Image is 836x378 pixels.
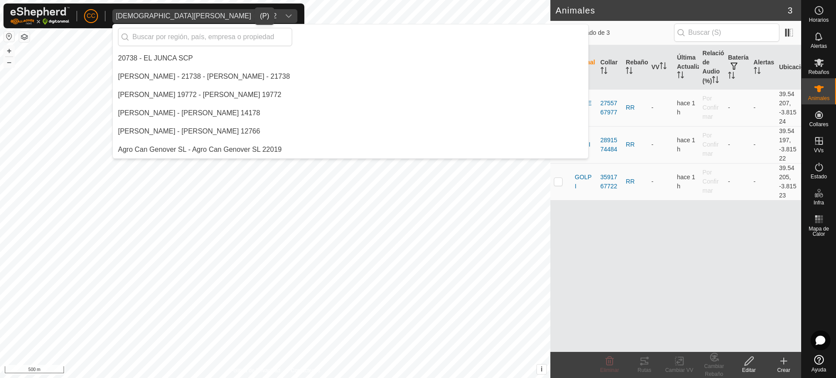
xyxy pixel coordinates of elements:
th: Ubicación [775,45,801,90]
li: Aaron Rull Dealbert - 21738 [113,68,588,85]
th: Última Actualización [674,45,699,90]
span: Jesus Vicente Iglesias Casas - 20962 [112,9,280,23]
div: RR [626,177,644,186]
td: - [725,89,750,126]
p-sorticon: Activar para ordenar [626,68,633,75]
input: Buscar (S) [674,23,779,42]
span: Por Confirmar [702,169,718,194]
app-display-virtual-paddock-transition: - [651,141,654,148]
span: Por Confirmar [702,132,718,157]
div: Cambiar VV [662,366,697,374]
button: Capas del Mapa [19,32,30,42]
div: 2891574484 [600,136,619,154]
th: Relación de Audio (%) [699,45,725,90]
span: CC [87,11,95,20]
td: - [750,163,776,200]
div: dropdown trigger [280,9,297,23]
span: GOLPI [575,173,593,191]
div: [PERSON_NAME] - [PERSON_NAME] 14178 [118,108,260,118]
td: - [725,126,750,163]
a: Ayuda [802,351,836,376]
div: Cambiar Rebaño [697,362,731,378]
th: VV [648,45,674,90]
img: Logo Gallagher [10,7,70,25]
p-sorticon: Activar para ordenar [712,77,719,84]
th: Rebaño [622,45,648,90]
div: 20738 - EL JUNCA SCP [118,53,193,64]
span: 21 ago 2025, 8:01 [677,137,695,153]
div: [PERSON_NAME] - [PERSON_NAME] 12766 [118,126,260,137]
td: - [725,163,750,200]
p-sorticon: Activar para ordenar [728,73,735,80]
div: 3591767722 [600,173,619,191]
h2: Animales [556,5,788,16]
div: 2755767977 [600,99,619,117]
td: - [750,89,776,126]
div: Editar [731,366,766,374]
th: Alertas [750,45,776,90]
span: Eliminar [600,367,619,373]
div: [PERSON_NAME] 19772 - [PERSON_NAME] 19772 [118,90,281,100]
li: Adelina Garcia Garcia 14178 [113,104,588,122]
button: i [537,365,546,374]
div: RR [626,140,644,149]
span: Mapa de Calor [804,226,834,237]
span: Rebaños [808,70,829,75]
td: - [750,126,776,163]
th: Collar [597,45,623,90]
div: Rutas [627,366,662,374]
li: EL JUNCA SCP [113,50,588,67]
span: Ayuda [812,367,826,372]
a: Contáctenos [291,367,320,375]
app-display-virtual-paddock-transition: - [651,178,654,185]
span: Collares [809,122,828,127]
button: + [4,46,14,56]
p-sorticon: Activar para ordenar [754,68,761,75]
div: [PERSON_NAME] - 21738 - [PERSON_NAME] - 21738 [118,71,290,82]
span: 21 ago 2025, 8:01 [677,100,695,116]
span: i [541,365,543,373]
span: VVs [814,148,823,153]
span: 21 ago 2025, 8:01 [677,174,695,190]
li: Agro Can Genover SL 22019 [113,141,588,158]
p-sorticon: Activar para ordenar [660,64,667,70]
div: Crear [766,366,801,374]
span: Estado [811,174,827,179]
button: – [4,57,14,67]
span: 0 seleccionado de 3 [556,28,674,37]
p-sorticon: Activar para ordenar [677,73,684,80]
div: Agro Can Genover SL - Agro Can Genover SL 22019 [118,144,282,155]
span: Horarios [809,17,829,23]
li: Adrian Abad Martin 12766 [113,123,588,140]
td: 39.54197, -3.81522 [775,126,801,163]
span: Por Confirmar [702,95,718,120]
button: Restablecer Mapa [4,31,14,42]
span: Animales [808,96,829,101]
input: Buscar por región, país, empresa o propiedad [118,28,292,46]
span: 3 [788,4,792,17]
li: Abel Lopez Crespo 19772 [113,86,588,104]
th: Batería [725,45,750,90]
a: Política de Privacidad [230,367,280,375]
span: Alertas [811,43,827,49]
div: [DEMOGRAPHIC_DATA][PERSON_NAME] - 20962 [116,13,276,20]
td: 39.54205, -3.81523 [775,163,801,200]
p-sorticon: Activar para ordenar [600,68,607,75]
td: 39.54207, -3.81524 [775,89,801,126]
app-display-virtual-paddock-transition: - [651,104,654,111]
div: RR [626,103,644,112]
span: Infra [813,200,824,205]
